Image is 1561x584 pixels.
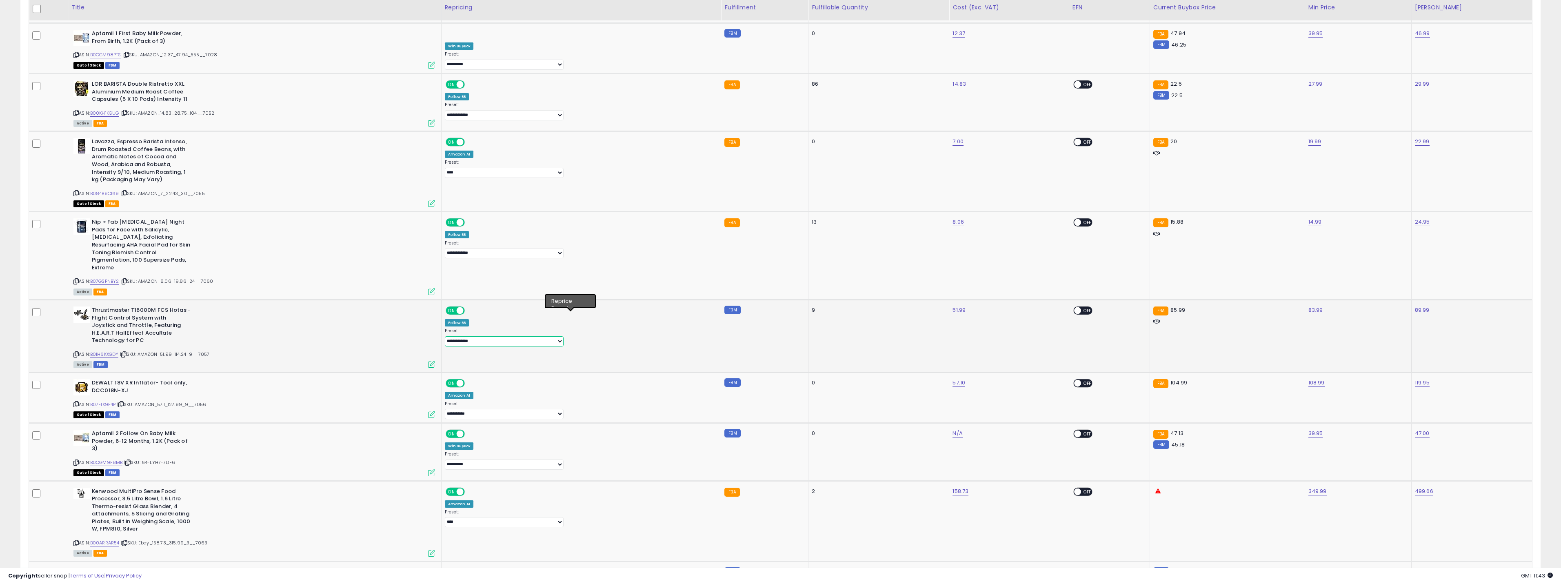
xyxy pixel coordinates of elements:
[73,120,92,127] span: All listings currently available for purchase on Amazon
[1153,379,1168,388] small: FBA
[73,379,90,395] img: 41NWGhHZ8hL._SL40_.jpg
[120,110,215,116] span: | SKU: AMAZON_14.83_28.75_104__7052
[445,319,469,326] div: Follow BB
[73,488,435,556] div: ASIN:
[93,361,108,368] span: FBM
[1415,218,1430,226] a: 24.95
[73,430,435,475] div: ASIN:
[812,3,946,12] div: Fulfillable Quantity
[1170,306,1185,314] span: 85.99
[953,306,966,314] a: 51.99
[1308,379,1325,387] a: 108.99
[1072,3,1146,12] div: EFN
[73,138,90,154] img: 41+vNY47-kL._SL40_.jpg
[73,218,435,294] div: ASIN:
[8,572,38,580] strong: Copyright
[463,219,476,226] span: OFF
[445,509,715,528] div: Preset:
[120,351,210,358] span: | SKU: AMAZON_51.99_114.24_9__7057
[1415,306,1430,314] a: 89.99
[73,361,92,368] span: All listings currently available for purchase on Amazon
[445,3,718,12] div: Repricing
[1415,80,1430,88] a: 29.99
[463,488,476,495] span: OFF
[953,379,965,387] a: 57.10
[90,401,116,408] a: B07F1X9F4P
[812,306,943,314] div: 9
[724,378,740,387] small: FBM
[70,572,104,580] a: Terms of Use
[92,488,191,535] b: Kenwood MultiPro Sense Food Processor, 3.5 Litre Bowl, 1.6 Litre Thermo-resist Glass Blender, 4 a...
[812,80,943,88] div: 86
[1308,80,1323,88] a: 27.99
[92,218,191,273] b: Nip + Fab [MEDICAL_DATA] Night Pads for Face with Salicylic, [MEDICAL_DATA], Exfoliating Resurfac...
[71,3,438,12] div: Title
[812,218,943,226] div: 13
[93,550,107,557] span: FBA
[73,379,435,417] div: ASIN:
[73,306,90,323] img: 41xNBOHMLML._SL40_.jpg
[953,487,968,495] a: 158.73
[90,540,120,546] a: B00ARRAR54
[121,540,208,546] span: | SKU: Ebay_158.73_315.99_3__7063
[463,431,476,437] span: OFF
[445,151,473,158] div: Amazon AI
[724,218,739,227] small: FBA
[73,138,435,206] div: ASIN:
[1415,29,1430,38] a: 46.99
[1153,138,1168,147] small: FBA
[1153,218,1168,227] small: FBA
[1081,488,1094,495] span: OFF
[92,80,191,105] b: LOR BARISTA Double Ristretto XXL Aluminium Medium Roast Coffee Capsules (5 X 10 Pods) Intensity 11
[1081,81,1094,88] span: OFF
[1153,440,1169,449] small: FBM
[8,572,142,580] div: seller snap | |
[1153,91,1169,100] small: FBM
[73,62,104,69] span: All listings that are currently out of stock and unavailable for purchase on Amazon
[724,29,740,38] small: FBM
[1308,429,1323,437] a: 39.95
[445,93,469,100] div: Follow BB
[1415,487,1433,495] a: 499.66
[1415,379,1430,387] a: 119.95
[73,488,90,499] img: 319wPdpfwxL._SL40_.jpg
[1308,487,1327,495] a: 349.99
[953,29,965,38] a: 12.37
[445,401,715,420] div: Preset:
[463,380,476,387] span: OFF
[812,30,943,37] div: 0
[1081,139,1094,146] span: OFF
[446,431,457,437] span: ON
[812,430,943,437] div: 0
[445,451,715,470] div: Preset:
[90,190,119,197] a: B084B9C169
[1308,218,1322,226] a: 14.99
[73,30,90,46] img: 41reZ7m1CbL._SL40_.jpg
[1170,218,1184,226] span: 15.88
[445,231,469,238] div: Follow BB
[1170,138,1177,145] span: 20
[93,289,107,295] span: FBA
[73,200,104,207] span: All listings that are currently out of stock and unavailable for purchase on Amazon
[120,190,205,197] span: | SKU: AMAZON_7_22.43_30__7055
[1153,430,1168,439] small: FBA
[73,306,435,367] div: ASIN:
[105,411,120,418] span: FBM
[90,351,119,358] a: B01H6KXGDY
[446,488,457,495] span: ON
[1170,29,1186,37] span: 47.94
[953,218,964,226] a: 8.06
[812,379,943,386] div: 0
[92,379,191,396] b: DEWALT 18V XR Inflator- Tool only, DCC018N-XJ
[463,139,476,146] span: OFF
[953,429,962,437] a: N/A
[92,430,191,455] b: Aptamil 2 Follow On Baby Milk Powder, 6-12 Months, 1.2K (Pack of 3)
[73,289,92,295] span: All listings currently available for purchase on Amazon
[1153,3,1301,12] div: Current Buybox Price
[724,306,740,314] small: FBM
[122,51,218,58] span: | SKU: AMAZON_12.37_47.94_555__7028
[724,80,739,89] small: FBA
[724,138,739,147] small: FBA
[93,120,107,127] span: FBA
[463,81,476,88] span: OFF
